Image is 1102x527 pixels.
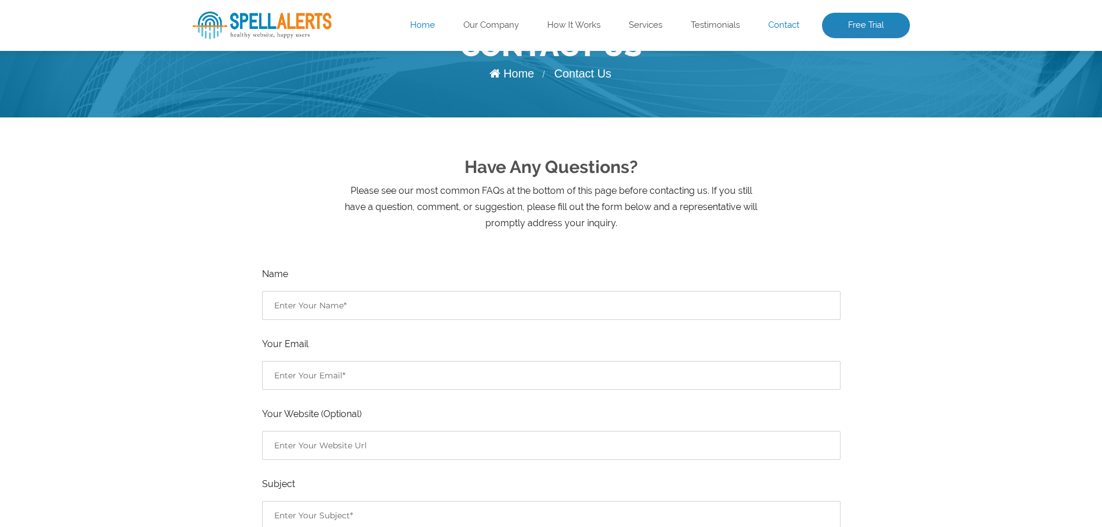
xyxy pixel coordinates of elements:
[691,20,740,31] a: Testimonials
[489,67,534,80] a: Home
[547,20,600,31] a: How It Works
[262,266,841,282] label: Name
[193,12,331,39] img: SpellAlerts
[410,20,435,31] a: Home
[554,67,611,80] span: Contact Us
[343,183,760,231] p: Please see our most common FAQs at the bottom of this page before contacting us. If you still hav...
[262,431,841,460] input: Enter Your Website Url
[262,291,841,320] input: Enter Your Name*
[542,69,544,79] span: /
[463,20,519,31] a: Our Company
[262,336,841,352] label: Your Email
[262,361,841,390] input: Enter Your Email*
[768,20,799,31] a: Contact
[262,406,841,422] label: Your Website (Optional)
[629,20,662,31] a: Services
[262,476,841,492] label: Subject
[822,13,910,38] a: Free Trial
[193,152,910,183] h2: Have Any Questions?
